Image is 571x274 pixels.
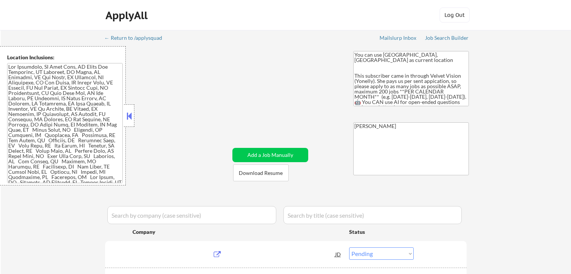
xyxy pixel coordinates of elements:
div: Job Search Builder [425,35,469,41]
div: Status [349,225,414,238]
div: ApplyAll [105,9,150,22]
button: Log Out [440,8,470,23]
input: Search by company (case sensitive) [107,206,276,224]
a: ← Return to /applysquad [104,35,169,42]
a: Mailslurp Inbox [380,35,417,42]
div: Mailslurp Inbox [380,35,417,41]
div: ← Return to /applysquad [104,35,169,41]
div: Location Inclusions: [7,54,123,61]
button: Add a Job Manually [232,148,308,162]
a: Job Search Builder [425,35,469,42]
input: Search by title (case sensitive) [283,206,462,224]
div: JD [334,247,342,261]
div: Company [133,228,182,236]
button: Download Resume [233,164,289,181]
